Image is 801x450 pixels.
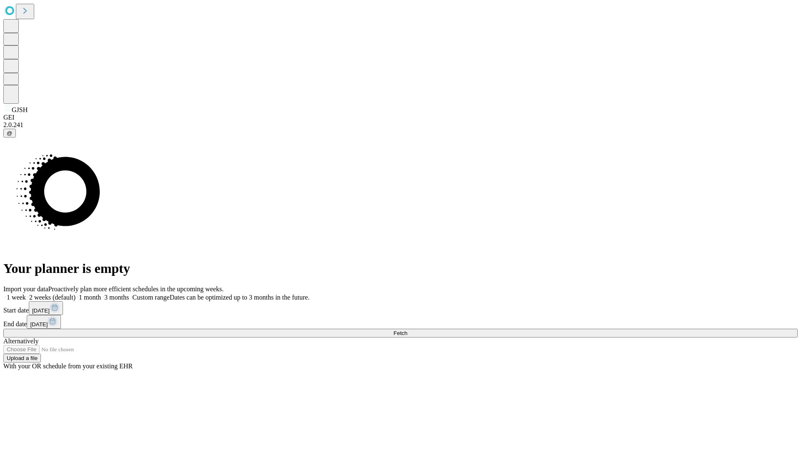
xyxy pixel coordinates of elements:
span: [DATE] [30,321,48,327]
h1: Your planner is empty [3,261,798,276]
span: 1 month [79,294,101,301]
div: 2.0.241 [3,121,798,129]
span: Proactively plan more efficient schedules in the upcoming weeks. [48,285,224,292]
button: Upload a file [3,354,41,362]
span: Alternatively [3,337,38,345]
span: Custom range [132,294,169,301]
div: Start date [3,301,798,315]
span: 2 weeks (default) [29,294,76,301]
div: GEI [3,114,798,121]
button: Fetch [3,329,798,337]
button: [DATE] [27,315,61,329]
div: End date [3,315,798,329]
span: Dates can be optimized up to 3 months in the future. [170,294,310,301]
span: 3 months [104,294,129,301]
button: [DATE] [29,301,63,315]
span: @ [7,130,13,136]
span: 1 week [7,294,26,301]
span: With your OR schedule from your existing EHR [3,362,133,370]
span: GJSH [12,106,28,113]
span: Fetch [393,330,407,336]
span: [DATE] [32,307,50,314]
span: Import your data [3,285,48,292]
button: @ [3,129,16,137]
